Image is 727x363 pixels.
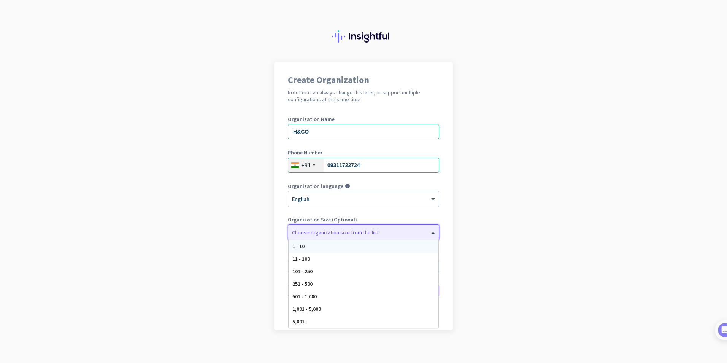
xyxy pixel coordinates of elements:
div: +91 [301,161,311,169]
span: 501 - 1,000 [292,293,317,300]
input: What is the name of your organization? [288,124,439,139]
label: Phone Number [288,150,439,155]
div: Go back [288,311,439,317]
img: Insightful [332,30,395,43]
span: 1,001 - 5,000 [292,306,321,312]
span: 11 - 100 [292,255,310,262]
label: Organization Size (Optional) [288,217,439,222]
button: Create Organization [288,284,439,298]
span: 101 - 250 [292,268,313,275]
div: Options List [289,240,438,328]
label: Organization Name [288,116,439,122]
span: 251 - 500 [292,280,313,287]
span: 5,001+ [292,318,308,325]
h2: Note: You can always change this later, or support multiple configurations at the same time [288,89,439,103]
input: 74104 10123 [288,158,439,173]
h1: Create Organization [288,75,439,84]
label: Organization language [288,183,343,189]
i: help [345,183,350,189]
label: Organization Time Zone [288,250,439,256]
span: 1 - 10 [292,243,305,250]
